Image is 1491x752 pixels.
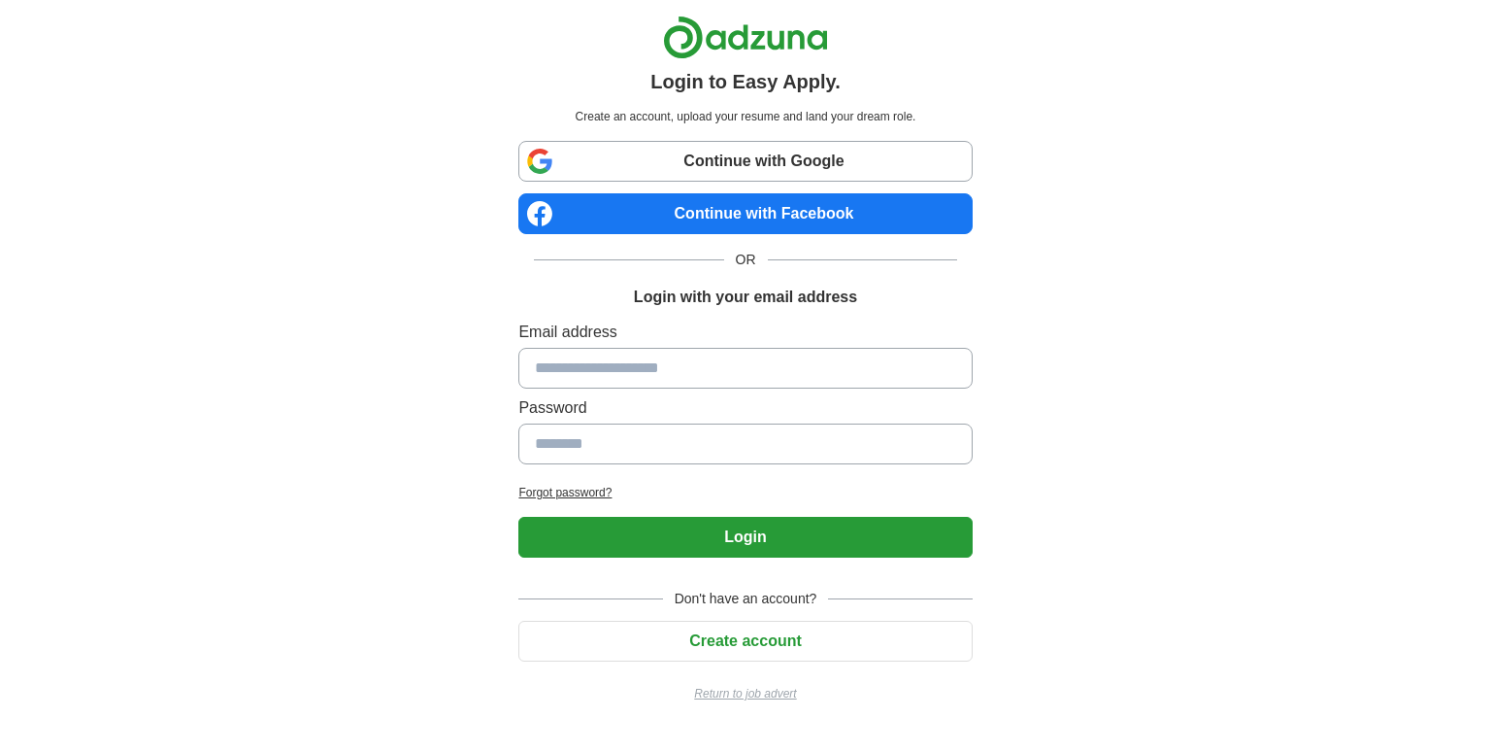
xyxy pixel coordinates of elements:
h1: Login with your email address [634,286,857,309]
h1: Login to Easy Apply. [650,67,841,96]
label: Password [518,396,972,420]
span: OR [724,250,768,270]
a: Continue with Google [518,141,972,182]
p: Create an account, upload your resume and land your dream role. [522,108,968,125]
a: Create account [518,632,972,649]
a: Return to job advert [518,685,972,702]
button: Login [518,517,972,558]
label: Email address [518,321,972,344]
button: Create account [518,621,972,662]
a: Continue with Facebook [518,193,972,234]
a: Forgot password? [518,484,972,501]
img: Adzuna logo [663,16,828,59]
span: Don't have an account? [663,589,829,609]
